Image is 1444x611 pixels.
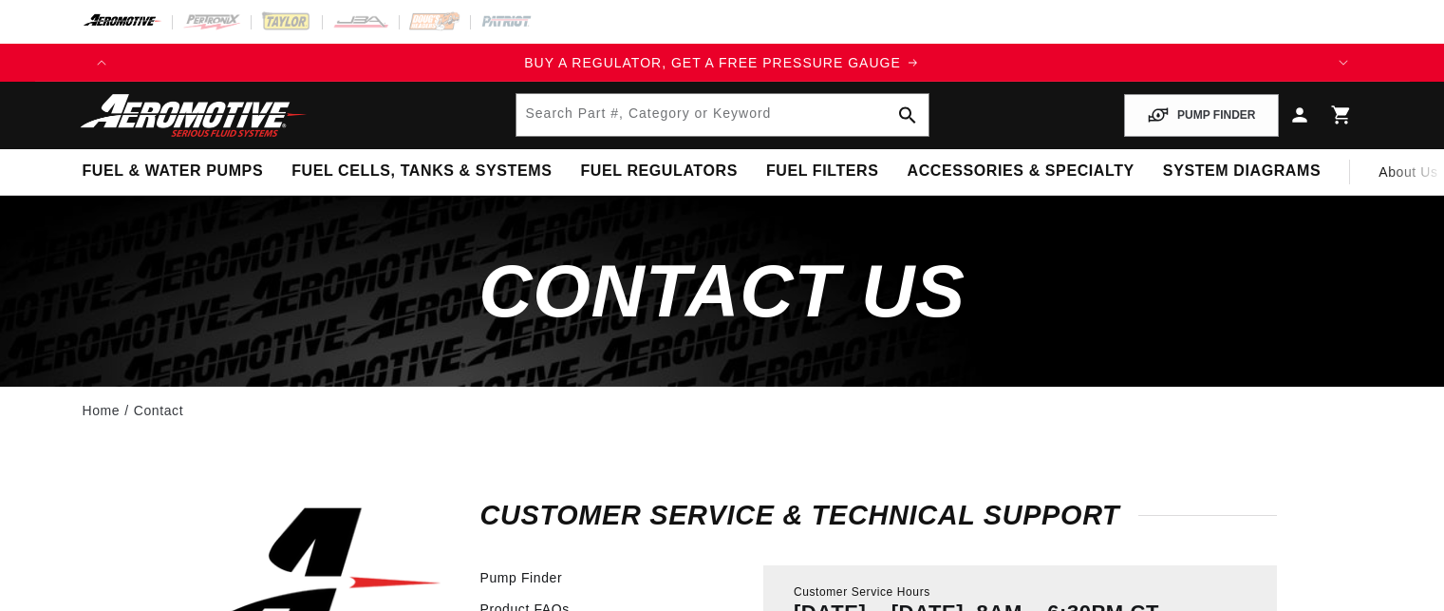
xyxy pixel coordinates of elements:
[35,44,1410,82] slideshow-component: Translation missing: en.sections.announcements.announcement_bar
[1124,94,1278,137] button: PUMP FINDER
[480,504,1277,527] h2: Customer Service & Technical Support
[121,52,1324,73] div: Announcement
[580,162,737,181] span: Fuel Regulators
[83,400,1362,421] nav: breadcrumbs
[566,149,751,194] summary: Fuel Regulators
[516,94,928,136] input: Search by Part Number, Category or Keyword
[794,584,930,601] span: Customer Service Hours
[83,400,121,421] a: Home
[83,44,121,82] button: Translation missing: en.sections.announcements.previous_announcement
[752,149,893,194] summary: Fuel Filters
[75,93,312,138] img: Aeromotive
[893,149,1149,194] summary: Accessories & Specialty
[478,249,966,333] span: CONTACt us
[121,52,1324,73] div: 1 of 4
[121,52,1324,73] a: BUY A REGULATOR, GET A FREE PRESSURE GAUGE
[277,149,566,194] summary: Fuel Cells, Tanks & Systems
[480,567,563,588] a: Pump Finder
[908,162,1135,181] span: Accessories & Specialty
[524,55,901,70] span: BUY A REGULATOR, GET A FREE PRESSURE GAUGE
[766,162,879,181] span: Fuel Filters
[1324,44,1362,82] button: Translation missing: en.sections.announcements.next_announcement
[134,400,183,421] a: Contact
[68,149,278,194] summary: Fuel & Water Pumps
[887,94,928,136] button: search button
[291,162,552,181] span: Fuel Cells, Tanks & Systems
[1149,149,1335,194] summary: System Diagrams
[1378,164,1437,180] span: About Us
[83,162,264,181] span: Fuel & Water Pumps
[1163,162,1321,181] span: System Diagrams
